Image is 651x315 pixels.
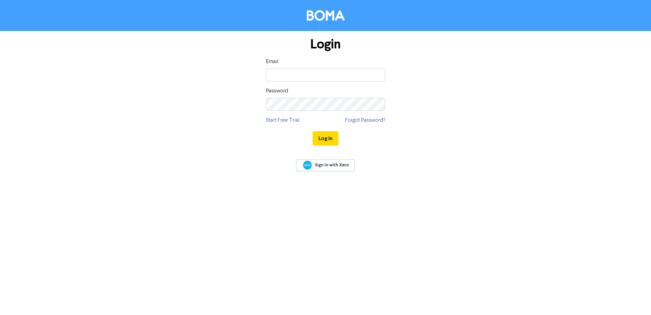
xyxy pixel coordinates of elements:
[313,131,338,146] button: Log In
[307,10,345,21] img: BOMA Logo
[315,162,349,168] span: Sign In with Xero
[266,58,279,66] label: Email
[303,161,312,170] img: Xero logo
[345,116,385,124] a: Forgot Password?
[266,116,300,124] a: Start Free Trial
[266,87,288,95] label: Password
[296,159,355,171] a: Sign In with Xero
[266,36,385,52] h1: Login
